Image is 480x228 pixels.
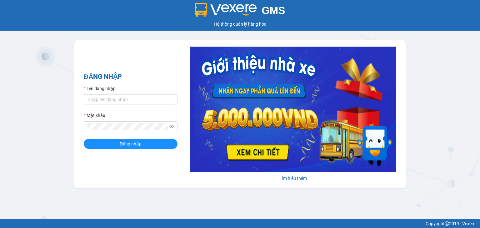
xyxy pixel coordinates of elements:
[190,175,396,182] div: Tìm hiểu thêm
[190,47,396,172] img: banner-0
[262,5,285,16] span: GMS
[120,140,142,147] span: Đăng nhập
[87,123,168,130] input: Mật khẩu
[2,21,478,28] div: Hệ thống quản lý hàng hóa
[195,3,257,17] img: logo 2
[169,124,174,129] span: eye-invisible
[84,72,177,82] h2: ĐĂNG NHẬP
[195,9,285,14] a: GMS
[84,85,116,92] label: Tên đăng nhập
[445,221,449,226] span: copyright
[84,112,105,119] label: Mật khẩu
[5,220,475,227] div: Copyright 2019 - Vexere
[84,139,177,149] button: Đăng nhập
[84,94,177,104] input: Tên đăng nhập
